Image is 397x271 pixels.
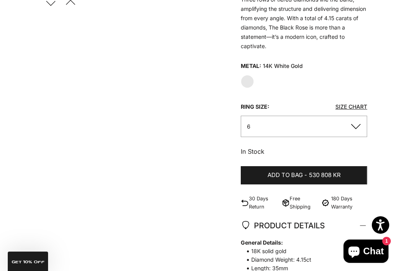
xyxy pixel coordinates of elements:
p: 30 Days Return [249,195,279,211]
span: GET 10% Off [12,260,45,264]
p: Free Shipping [290,195,317,211]
a: Size Chart [335,103,367,110]
span: 18K solid gold [241,247,359,255]
legend: Metal: [241,60,261,72]
inbox-online-store-chat: Shopify online store chat [341,240,391,265]
strong: General Details: [241,238,359,247]
variant-option-value: 14K White Gold [263,60,303,72]
div: GET 10% Off [8,252,48,271]
span: PRODUCT DETAILS [241,219,325,232]
p: 180 Days Warranty [331,195,367,211]
p: In Stock [241,146,367,156]
summary: PRODUCT DETAILS [241,211,367,240]
span: Add to bag [268,170,303,180]
span: 530 808 kr [309,170,341,180]
button: 6 [241,116,367,137]
span: Diamond Weight: 4.15ct [241,255,359,264]
span: 6 [247,123,250,130]
legend: Ring Size: [241,101,269,113]
button: Add to bag-530 808 kr [241,166,367,185]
